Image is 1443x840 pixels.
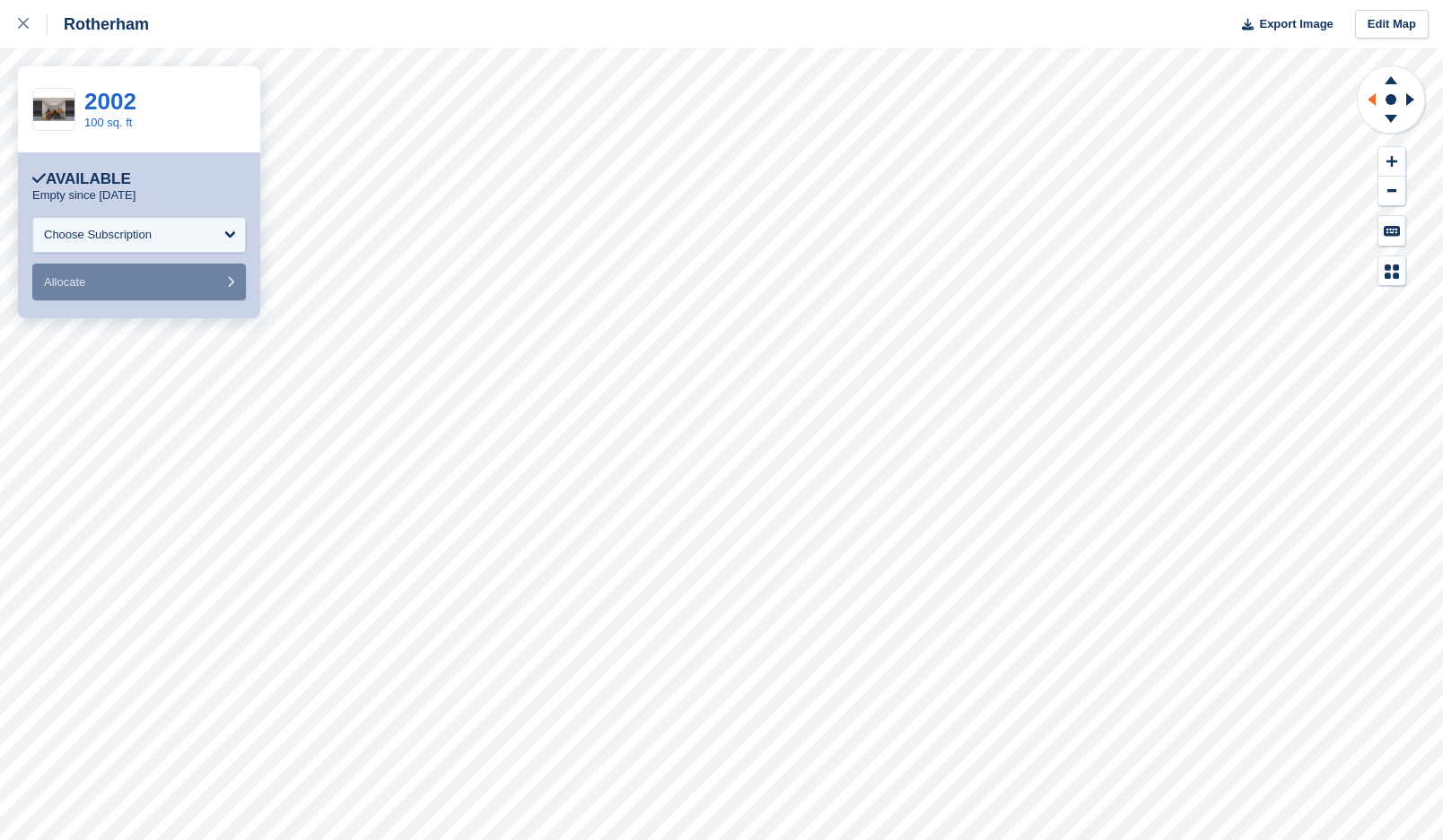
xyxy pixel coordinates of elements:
[44,226,152,244] div: Choose Subscription
[1231,10,1334,39] button: Export Image
[1355,10,1429,39] a: Edit Map
[32,170,131,188] div: Available
[1378,216,1405,246] button: Keyboard Shortcuts
[1378,177,1405,206] button: Zoom Out
[1378,147,1405,177] button: Zoom In
[32,188,136,203] p: Empty since [DATE]
[84,88,136,115] a: 2002
[84,116,132,129] a: 100 sq. ft
[1259,15,1333,33] span: Export Image
[32,264,246,300] button: Allocate
[1378,256,1405,286] button: Map Legend
[33,98,74,121] img: 100%20SQ.FT-2.jpg
[48,13,149,35] div: Rotherham
[44,275,85,289] span: Allocate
